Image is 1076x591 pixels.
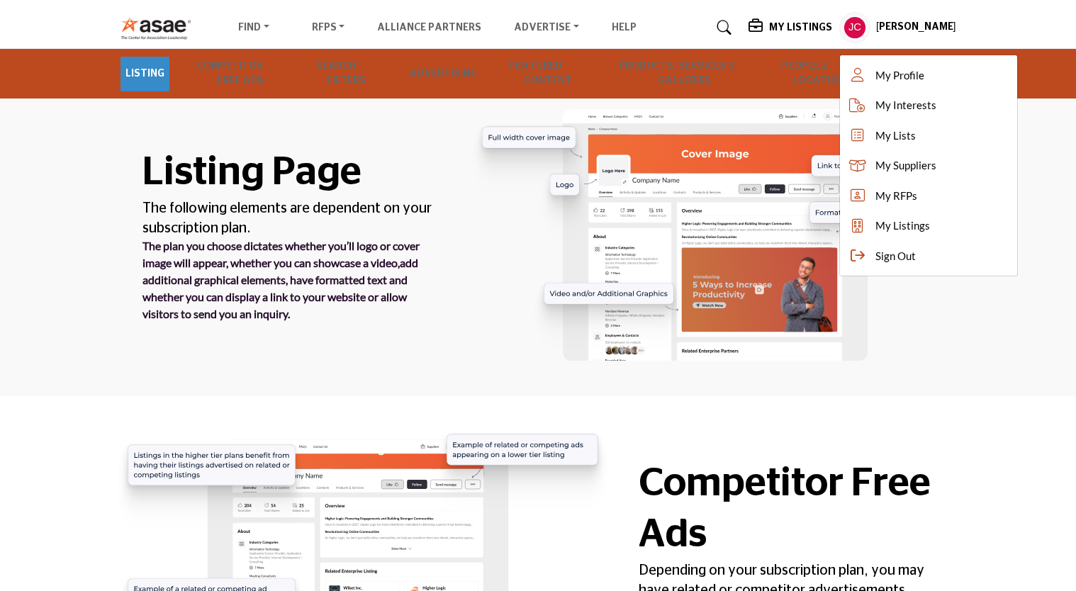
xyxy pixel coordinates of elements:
[749,19,832,36] div: My Listings
[639,458,934,561] h5: Competitor Free Ads
[142,147,437,198] h5: Listing Page
[302,18,355,38] a: RFPs
[840,210,1017,241] a: My Listings
[703,16,741,39] a: Search
[192,49,288,98] a: Competitor Free Ads
[840,150,1017,181] a: My Suppliers
[876,21,956,35] h5: [PERSON_NAME]
[875,188,917,204] span: My RFPs
[875,97,936,113] span: My Interests
[840,181,1017,211] a: My RFPs
[504,18,589,38] a: Advertise
[875,218,930,234] span: My Listings
[614,49,753,98] a: Products, Services & Galleries
[377,23,481,33] a: Alliance Partners
[612,23,637,33] a: Help
[505,49,592,98] a: Featured Content
[875,157,936,174] span: My Suppliers
[404,57,482,91] a: Advertising
[142,239,420,320] b: The plan you choose dictates whether you’ll logo or cover image will appear, whether you can show...
[840,90,1017,120] a: My Interests
[777,49,868,98] a: People & Locations
[839,12,870,43] button: Show hide supplier dropdown
[142,198,437,238] p: The following elements are dependent on your subscription plan.
[840,120,1017,151] a: My Lists
[769,21,832,34] h5: My Listings
[311,49,381,98] a: Search Filters
[840,60,1017,91] a: My Profile
[228,18,279,38] a: Find
[875,67,924,84] span: My Profile
[467,109,963,361] img: MediaKitListingPage.svg
[875,128,916,144] span: My Lists
[121,57,169,91] a: Listing
[890,49,956,98] a: Member Perks
[121,16,199,40] img: Site Logo
[875,248,916,264] span: Sign Out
